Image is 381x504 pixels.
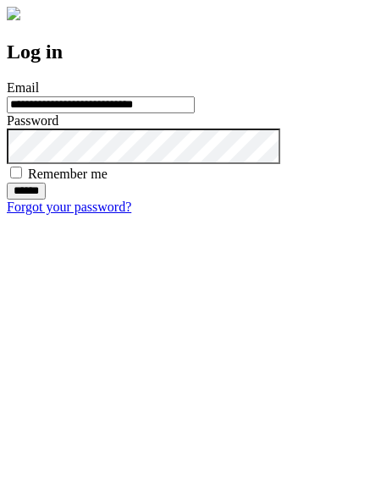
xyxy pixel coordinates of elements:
[7,41,374,63] h2: Log in
[7,7,20,20] img: logo-4e3dc11c47720685a147b03b5a06dd966a58ff35d612b21f08c02c0306f2b779.png
[7,200,131,214] a: Forgot your password?
[28,167,108,181] label: Remember me
[7,80,39,95] label: Email
[7,113,58,128] label: Password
